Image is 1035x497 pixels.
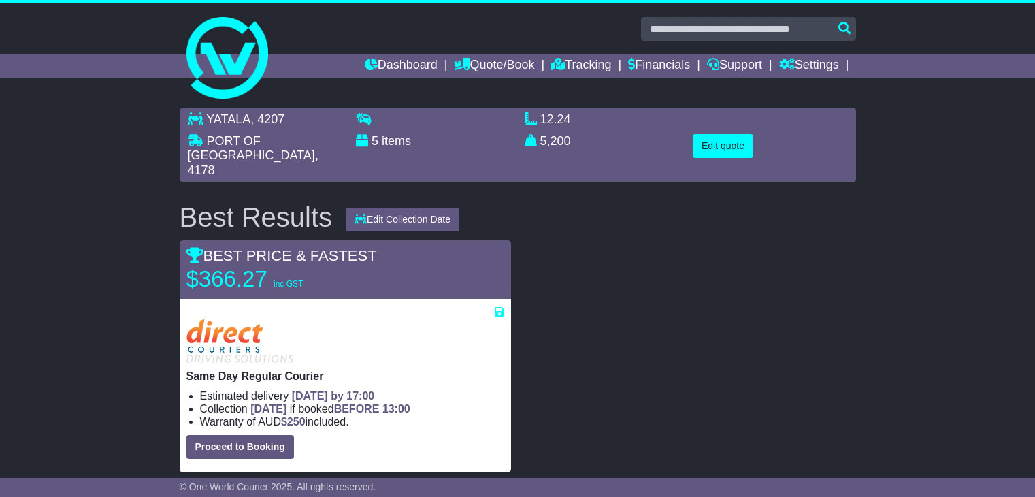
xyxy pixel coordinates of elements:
a: Settings [779,54,839,78]
li: Collection [200,402,504,415]
a: Financials [628,54,690,78]
p: Same Day Regular Courier [186,370,504,383]
span: YATALA [206,112,250,126]
span: BEFORE [334,403,380,415]
li: Estimated delivery [200,389,504,402]
span: PORT OF [GEOGRAPHIC_DATA] [188,134,315,163]
span: 13:00 [382,403,410,415]
span: 5 [372,134,378,148]
span: inc GST [274,279,303,289]
span: BEST PRICE & FASTEST [186,247,377,264]
span: 12.24 [540,112,571,126]
a: Tracking [551,54,611,78]
button: Edit quote [693,134,753,158]
button: Proceed to Booking [186,435,294,459]
span: , 4178 [188,148,318,177]
span: 250 [287,416,306,428]
span: items [382,134,411,148]
a: Support [707,54,762,78]
span: , 4207 [250,112,284,126]
span: $ [281,416,306,428]
li: Warranty of AUD included. [200,415,504,428]
a: Dashboard [365,54,438,78]
a: Quote/Book [454,54,534,78]
span: if booked [250,403,410,415]
div: Best Results [173,202,340,232]
img: Direct: Same Day Regular Courier [186,319,293,363]
button: Edit Collection Date [346,208,459,231]
span: [DATE] [250,403,286,415]
span: [DATE] by 17:00 [292,390,375,402]
p: $366.27 [186,266,357,293]
span: © One World Courier 2025. All rights reserved. [180,481,376,492]
span: 5,200 [540,134,571,148]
